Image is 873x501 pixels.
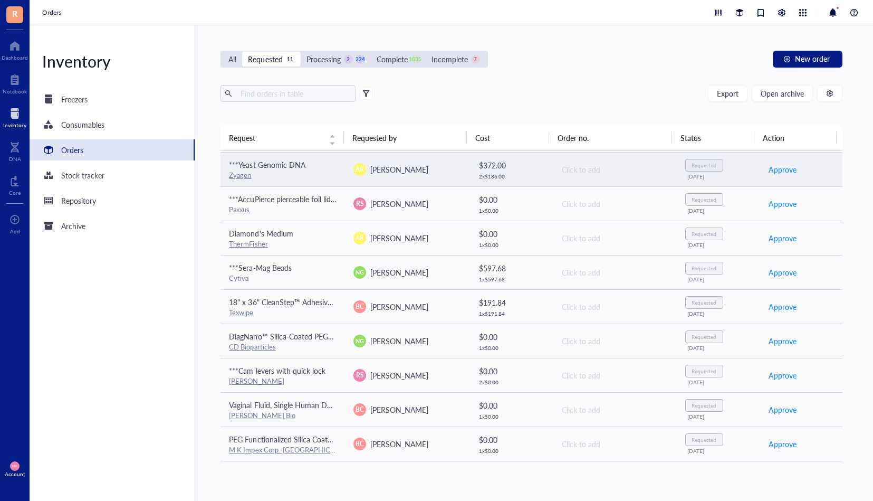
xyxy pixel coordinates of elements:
div: Requested [692,368,716,374]
a: [PERSON_NAME] Bio [229,410,295,420]
span: Approve [769,301,797,313]
div: 1035 [411,55,420,64]
div: Freezers [61,93,88,105]
th: Order no. [549,125,672,150]
a: Dashboard [2,37,28,61]
a: Inventory [3,105,26,128]
div: 1 x $ 0.00 [479,207,544,214]
td: Click to add [552,152,677,186]
div: Requested [248,53,282,65]
div: $ 0.00 [479,365,544,377]
span: [PERSON_NAME] [370,439,428,449]
td: Click to add [552,427,677,461]
span: [PERSON_NAME] [370,336,428,346]
span: Approve [769,267,797,278]
a: CD Bioparticles [229,342,275,352]
td: Click to add [552,289,677,324]
button: Open archive [752,85,813,102]
div: Cytiva [229,273,337,283]
span: BC [356,439,364,449]
div: Requested [692,334,716,340]
span: RS [356,371,364,380]
span: AR [356,165,364,174]
a: Orders [30,139,195,160]
div: 1 x $ 191.84 [479,310,544,317]
a: M K Impex Corp.-[GEOGRAPHIC_DATA] [229,445,353,455]
button: Approve [768,367,797,384]
div: $ 372.00 [479,159,544,171]
div: Click to add [562,335,668,347]
td: Click to add [552,186,677,221]
span: New order [795,54,830,63]
div: Requested [692,265,716,271]
div: 1 x $ 0.00 [479,242,544,248]
span: Approve [769,232,797,244]
th: Status [672,125,754,150]
div: Repository [61,195,96,206]
div: Archive [61,220,85,232]
span: Approve [769,198,797,210]
div: 1 x $ 597.68 [479,276,544,282]
a: Stock tracker [30,165,195,186]
a: Zyagen [229,170,251,180]
div: Account [5,471,25,477]
div: [DATE] [687,207,751,214]
div: $ 597.68 [479,262,544,274]
button: Approve [768,264,797,281]
th: Action [754,125,837,150]
div: 7 [471,55,480,64]
div: 11 [286,55,295,64]
span: MM [12,465,17,468]
div: Click to add [562,164,668,175]
button: Approve [768,298,797,315]
span: Approve [769,164,797,175]
div: Inventory [30,51,195,72]
div: Consumables [61,119,104,130]
span: ***Yeast Genomic DNA [229,159,305,170]
span: PEG Functionalized Silica Coated Gold Nanorods [229,434,387,445]
div: Requested [692,196,716,203]
span: BC [356,302,364,311]
div: 1 x $ 0.00 [479,413,544,420]
div: 2 x $ 0.00 [479,379,544,385]
button: Export [708,85,747,102]
div: Orders [61,144,83,156]
div: 2 [344,55,353,64]
th: Requested by [344,125,467,150]
span: Vaginal Fluid, Single Human Donor, [MEDICAL_DATA] [229,400,404,410]
td: Click to add [552,255,677,289]
button: Approve [768,195,797,212]
div: [DATE] [687,276,751,282]
span: [PERSON_NAME] [370,267,428,278]
div: Core [9,190,21,196]
div: Dashboard [2,54,28,61]
div: Add [10,228,20,234]
button: Approve [768,333,797,349]
span: Approve [769,404,797,415]
div: 1 x $ 0.00 [479,345,544,351]
a: Paxxus [229,204,250,214]
div: Requested [692,299,716,306]
div: [DATE] [687,310,751,317]
div: [DATE] [687,173,751,179]
span: [PERSON_NAME] [370,198,428,209]
div: Click to add [562,301,668,313]
span: [PERSON_NAME] [370,404,428,415]
span: Open archive [761,89,804,98]
div: [DATE] [687,448,751,454]
span: RS [356,199,364,209]
th: Request [220,125,343,150]
div: [DATE] [687,413,751,420]
span: AR [356,233,364,243]
div: 1 x $ 0.00 [479,448,544,454]
span: 18" x 36" CleanStep™ Adhesive Mat, Blue AMA183681B [229,297,413,307]
div: Requested [692,162,716,168]
div: [DATE] [687,242,751,248]
a: Consumables [30,114,195,135]
span: Export [717,89,738,98]
div: Notebook [3,88,27,94]
div: Click to add [562,438,668,450]
span: [PERSON_NAME] [370,370,428,381]
a: DNA [9,139,21,162]
div: 224 [356,55,365,64]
